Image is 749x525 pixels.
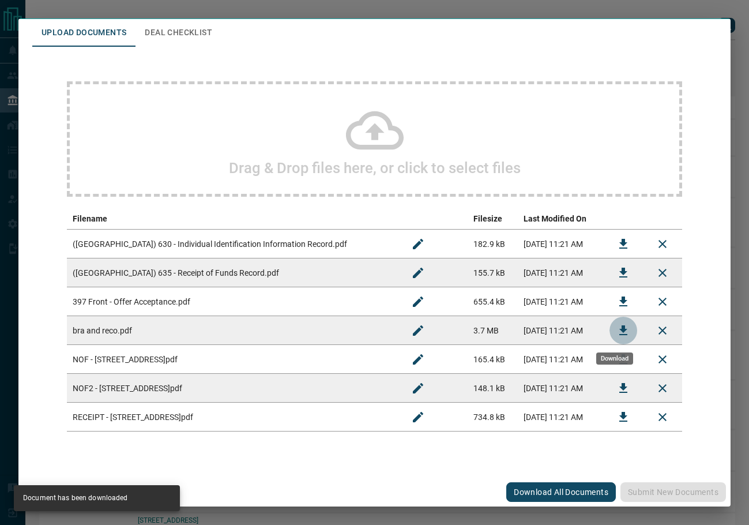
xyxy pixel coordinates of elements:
[67,258,398,287] td: ([GEOGRAPHIC_DATA]) 635 - Receipt of Funds Record.pdf
[468,316,518,345] td: 3.7 MB
[67,403,398,432] td: RECEIPT - [STREET_ADDRESS]pdf
[649,288,676,316] button: Remove File
[649,259,676,287] button: Remove File
[468,287,518,316] td: 655.4 kB
[596,352,633,365] div: Download
[67,374,398,403] td: NOF2 - [STREET_ADDRESS]pdf
[643,208,682,230] th: delete file action column
[404,259,432,287] button: Rename
[32,19,136,47] button: Upload Documents
[468,345,518,374] td: 165.4 kB
[518,287,604,316] td: [DATE] 11:21 AM
[468,230,518,258] td: 182.9 kB
[67,81,682,197] div: Drag & Drop files here, or click to select files
[136,19,221,47] button: Deal Checklist
[468,403,518,432] td: 734.8 kB
[404,288,432,316] button: Rename
[404,317,432,344] button: Rename
[609,259,637,287] button: Download
[649,230,676,258] button: Remove File
[609,403,637,431] button: Download
[518,374,604,403] td: [DATE] 11:21 AM
[518,316,604,345] td: [DATE] 11:21 AM
[398,208,468,230] th: edit column
[604,208,643,230] th: download action column
[518,345,604,374] td: [DATE] 11:21 AM
[468,374,518,403] td: 148.1 kB
[609,374,637,402] button: Download
[404,374,432,402] button: Rename
[67,208,398,230] th: Filename
[67,316,398,345] td: bra and reco.pdf
[468,258,518,287] td: 155.7 kB
[468,208,518,230] th: Filesize
[518,208,604,230] th: Last Modified On
[649,346,676,373] button: Remove File
[609,288,637,316] button: Download
[506,482,616,502] button: Download All Documents
[67,287,398,316] td: 397 Front - Offer Acceptance.pdf
[67,230,398,258] td: ([GEOGRAPHIC_DATA]) 630 - Individual Identification Information Record.pdf
[518,403,604,432] td: [DATE] 11:21 AM
[518,258,604,287] td: [DATE] 11:21 AM
[649,317,676,344] button: Remove File
[609,317,637,344] button: Download
[404,346,432,373] button: Rename
[518,230,604,258] td: [DATE] 11:21 AM
[649,374,676,402] button: Remove File
[404,403,432,431] button: Rename
[609,230,637,258] button: Download
[649,403,676,431] button: Remove File
[23,489,128,508] div: Document has been downloaded
[67,345,398,374] td: NOF - [STREET_ADDRESS]pdf
[404,230,432,258] button: Rename
[229,159,521,177] h2: Drag & Drop files here, or click to select files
